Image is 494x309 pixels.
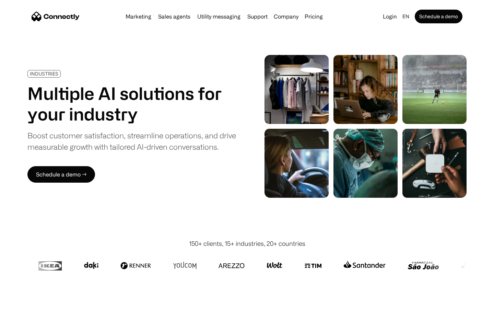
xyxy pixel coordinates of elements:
a: Login [380,12,400,21]
div: Boost customer satisfaction, streamline operations, and drive measurable growth with tailored AI-... [27,130,236,152]
ul: Language list [14,297,41,307]
a: Sales agents [155,14,193,19]
a: Marketing [123,14,154,19]
a: Schedule a demo [415,10,462,23]
aside: Language selected: English [7,296,41,307]
a: Pricing [302,14,326,19]
div: INDUSTRIES [30,71,58,76]
a: Support [245,14,270,19]
div: Company [274,12,298,21]
a: Schedule a demo → [27,166,95,183]
h1: Multiple AI solutions for your industry [27,83,236,124]
a: Utility messaging [195,14,243,19]
div: 150+ clients, 15+ industries, 20+ countries [189,239,305,248]
div: en [402,12,409,21]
